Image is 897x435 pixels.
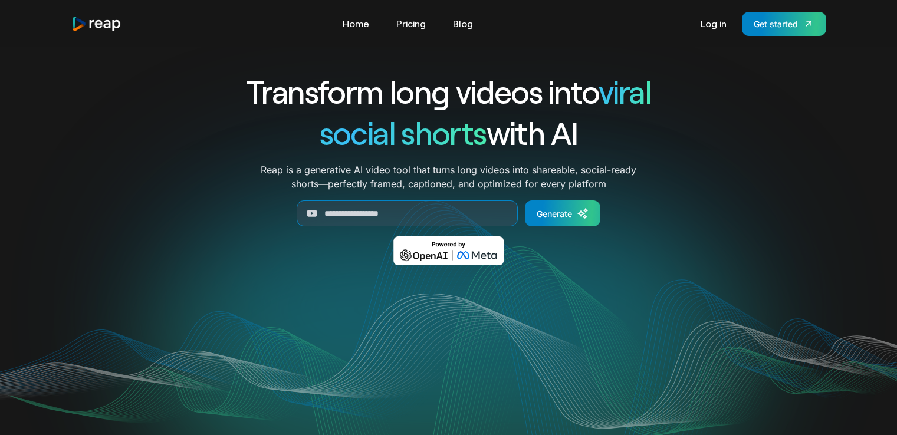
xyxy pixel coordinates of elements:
span: viral [599,72,651,110]
a: Generate [525,200,600,226]
span: social shorts [320,113,487,151]
a: Home [337,14,375,33]
h1: Transform long videos into [203,71,694,112]
form: Generate Form [203,200,694,226]
a: home [71,16,122,32]
a: Pricing [390,14,432,33]
h1: with AI [203,112,694,153]
a: Get started [742,12,826,36]
a: Blog [447,14,479,33]
img: Powered by OpenAI & Meta [393,236,504,265]
img: reap logo [71,16,122,32]
div: Get started [754,18,798,30]
a: Log in [695,14,732,33]
p: Reap is a generative AI video tool that turns long videos into shareable, social-ready shorts—per... [261,163,636,191]
div: Generate [537,207,572,220]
